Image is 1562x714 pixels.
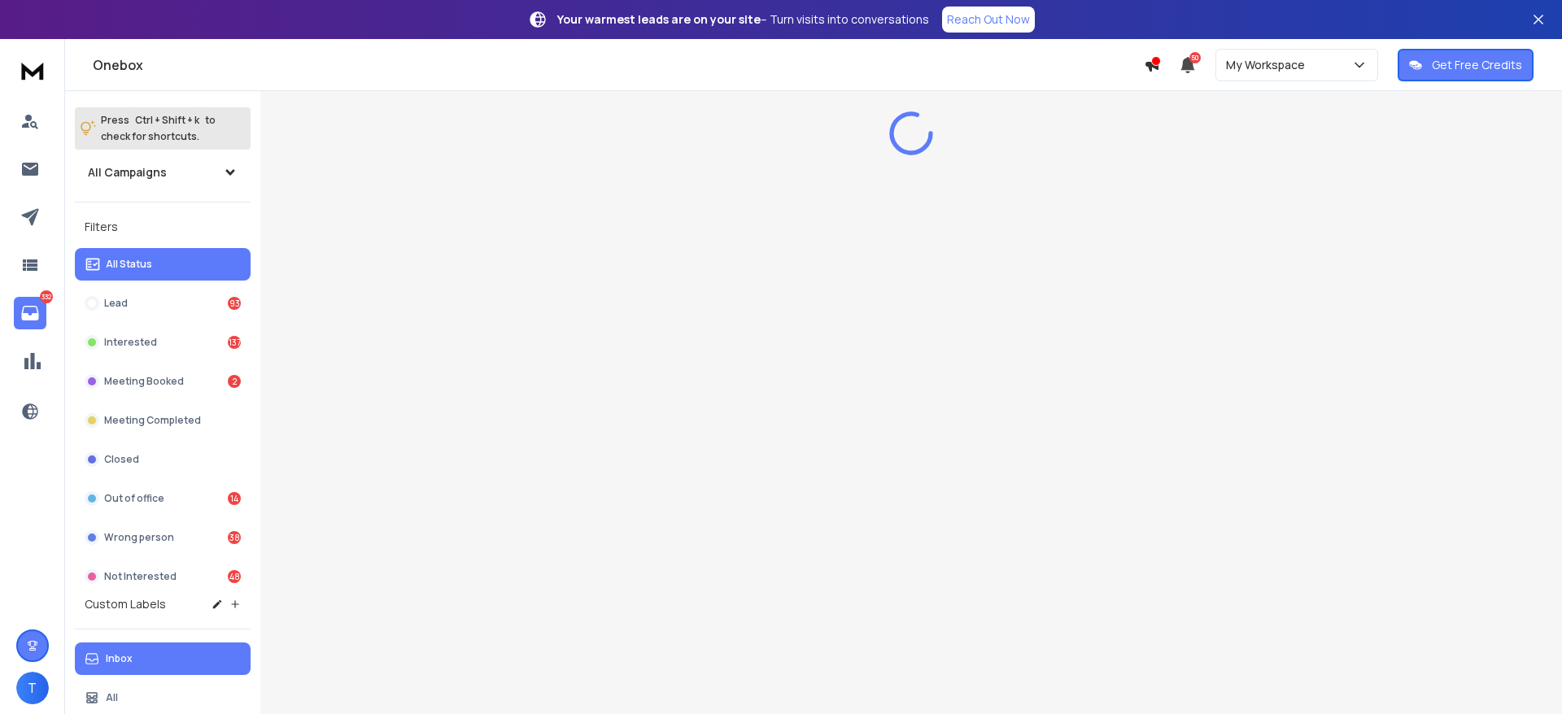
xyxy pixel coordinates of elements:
[75,404,251,437] button: Meeting Completed
[75,681,251,714] button: All
[75,156,251,189] button: All Campaigns
[104,531,174,544] p: Wrong person
[104,414,201,427] p: Meeting Completed
[75,560,251,593] button: Not Interested48
[88,164,167,181] h1: All Campaigns
[40,290,53,303] p: 332
[228,297,241,310] div: 93
[947,11,1030,28] p: Reach Out Now
[16,55,49,85] img: logo
[557,11,761,27] strong: Your warmest leads are on your site
[14,297,46,329] a: 332
[75,326,251,359] button: Interested137
[104,336,157,349] p: Interested
[1398,49,1534,81] button: Get Free Credits
[228,492,241,505] div: 14
[104,492,164,505] p: Out of office
[557,11,929,28] p: – Turn visits into conversations
[75,365,251,398] button: Meeting Booked2
[75,482,251,515] button: Out of office14
[106,652,133,665] p: Inbox
[104,570,177,583] p: Not Interested
[75,443,251,476] button: Closed
[104,453,139,466] p: Closed
[106,691,118,704] p: All
[228,336,241,349] div: 137
[1432,57,1522,73] p: Get Free Credits
[75,216,251,238] h3: Filters
[16,672,49,704] button: T
[101,112,216,145] p: Press to check for shortcuts.
[75,248,251,281] button: All Status
[75,287,251,320] button: Lead93
[104,375,184,388] p: Meeting Booked
[228,375,241,388] div: 2
[228,570,241,583] div: 48
[228,531,241,544] div: 38
[104,297,128,310] p: Lead
[75,642,251,675] button: Inbox
[133,111,202,129] span: Ctrl + Shift + k
[75,521,251,554] button: Wrong person38
[942,7,1035,33] a: Reach Out Now
[85,596,166,612] h3: Custom Labels
[1189,52,1201,63] span: 50
[93,55,1144,75] h1: Onebox
[106,258,152,271] p: All Status
[1226,57,1311,73] p: My Workspace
